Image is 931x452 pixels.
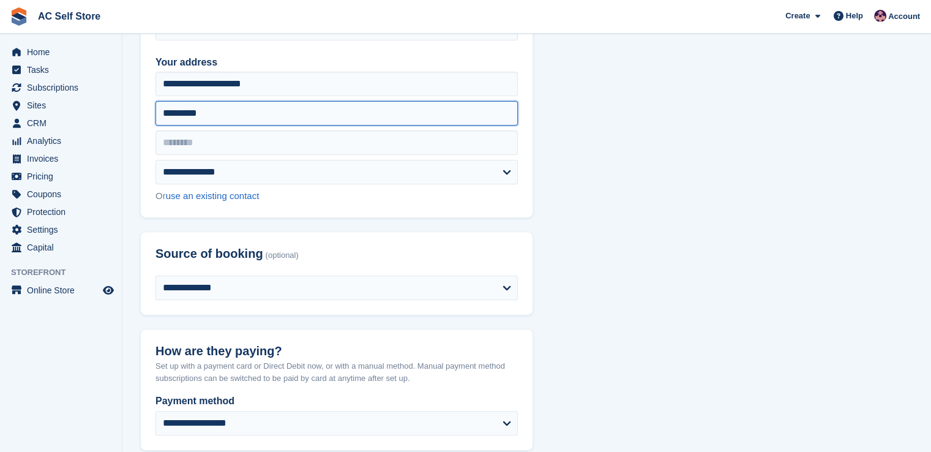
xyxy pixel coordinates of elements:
[27,115,100,132] span: CRM
[6,168,116,185] a: menu
[27,79,100,96] span: Subscriptions
[27,61,100,78] span: Tasks
[6,150,116,167] a: menu
[27,186,100,203] span: Coupons
[27,203,100,220] span: Protection
[155,247,263,261] span: Source of booking
[6,221,116,238] a: menu
[266,251,299,260] span: (optional)
[27,168,100,185] span: Pricing
[33,6,105,26] a: AC Self Store
[101,283,116,298] a: Preview store
[6,79,116,96] a: menu
[166,190,260,201] a: use an existing contact
[27,97,100,114] span: Sites
[6,282,116,299] a: menu
[155,55,518,70] label: Your address
[785,10,810,22] span: Create
[6,43,116,61] a: menu
[6,97,116,114] a: menu
[6,61,116,78] a: menu
[888,10,920,23] span: Account
[27,43,100,61] span: Home
[6,239,116,256] a: menu
[874,10,886,22] img: Ted Cox
[27,282,100,299] span: Online Store
[155,394,518,409] label: Payment method
[155,344,518,358] h2: How are they paying?
[846,10,863,22] span: Help
[27,221,100,238] span: Settings
[155,360,518,384] p: Set up with a payment card or Direct Debit now, or with a manual method. Manual payment method su...
[27,132,100,149] span: Analytics
[155,189,518,203] div: Or
[6,132,116,149] a: menu
[11,266,122,279] span: Storefront
[6,186,116,203] a: menu
[10,7,28,26] img: stora-icon-8386f47178a22dfd0bd8f6a31ec36ba5ce8667c1dd55bd0f319d3a0aa187defe.svg
[27,239,100,256] span: Capital
[6,115,116,132] a: menu
[6,203,116,220] a: menu
[27,150,100,167] span: Invoices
